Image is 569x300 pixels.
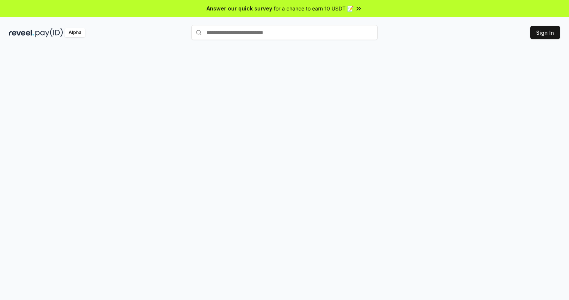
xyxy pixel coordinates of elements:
img: pay_id [35,28,63,37]
span: Answer our quick survey [207,4,272,12]
button: Sign In [530,26,560,39]
img: reveel_dark [9,28,34,37]
div: Alpha [65,28,85,37]
span: for a chance to earn 10 USDT 📝 [274,4,353,12]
